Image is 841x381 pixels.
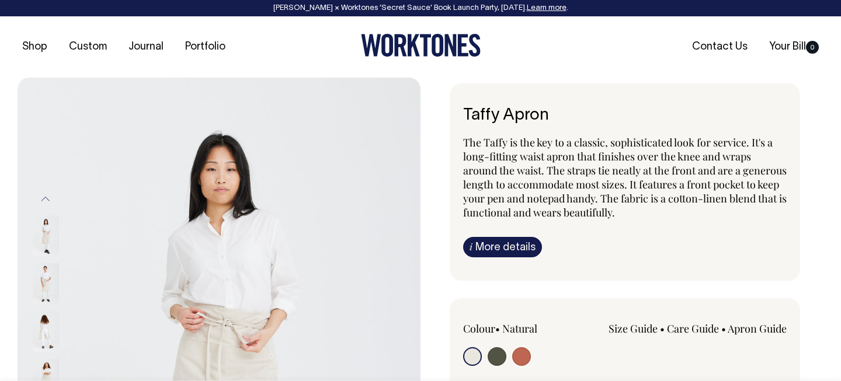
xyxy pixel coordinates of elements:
label: Natural [502,321,537,335]
a: Journal [124,37,168,57]
img: natural [33,215,59,256]
a: Portfolio [180,37,230,57]
span: • [495,321,500,335]
a: Care Guide [667,321,719,335]
a: iMore details [463,237,542,257]
span: • [660,321,665,335]
a: Your Bill0 [764,37,823,57]
span: The Taffy is the key to a classic, sophisticated look for service. It's a long-fitting waist apro... [463,135,787,219]
a: Contact Us [687,37,752,57]
a: Custom [64,37,112,57]
a: Shop [18,37,52,57]
span: • [721,321,726,335]
div: [PERSON_NAME] × Worktones ‘Secret Sauce’ Book Launch Party, [DATE]. . [12,4,829,12]
span: i [470,240,472,253]
h6: Taffy Apron [463,107,787,125]
div: Colour [463,321,593,335]
img: natural [33,263,59,304]
a: Learn more [527,5,567,12]
span: 0 [806,41,819,54]
a: Apron Guide [728,321,787,335]
img: natural [33,311,59,352]
a: Size Guide [609,321,658,335]
button: Previous [37,186,54,212]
